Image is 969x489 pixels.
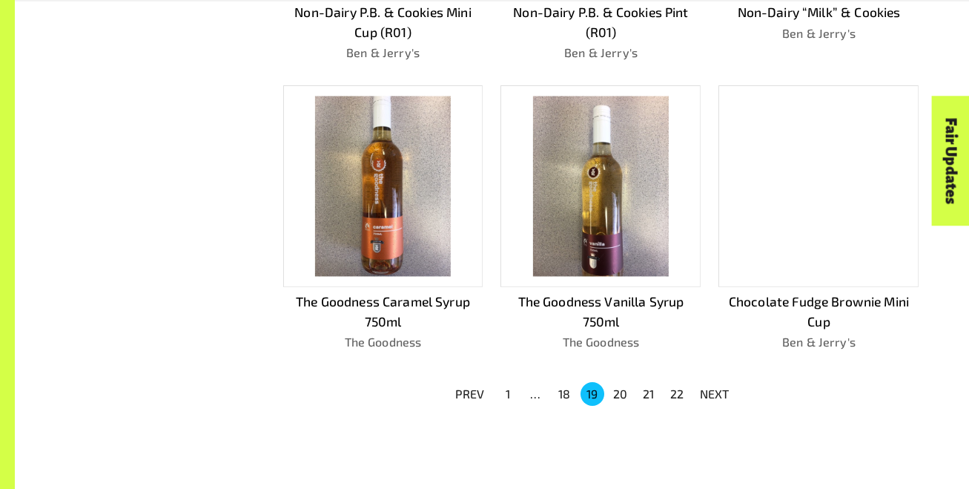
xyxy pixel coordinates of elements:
a: The Goodness Vanilla Syrup 750mlThe Goodness [500,85,701,351]
nav: pagination navigation [446,381,738,407]
p: Ben & Jerry's [718,333,919,351]
button: Go to page 21 [637,382,661,406]
p: Non-Dairy “Milk” & Cookies [718,3,919,22]
p: NEXT [700,385,730,403]
p: Non-Dairy P.B. & Cookies Mini Cup (R01) [283,3,483,42]
button: PREV [446,381,494,407]
p: Chocolate Fudge Brownie Mini Cup [718,292,919,332]
p: The Goodness Vanilla Syrup 750ml [500,292,701,332]
p: The Goodness Caramel Syrup 750ml [283,292,483,332]
p: The Goodness [283,333,483,351]
p: PREV [455,385,485,403]
a: Chocolate Fudge Brownie Mini CupBen & Jerry's [718,85,919,351]
button: Go to page 20 [609,382,632,406]
p: The Goodness [500,333,701,351]
button: Go to page 1 [496,382,520,406]
p: Ben & Jerry's [718,24,919,42]
p: Non-Dairy P.B. & Cookies Pint (R01) [500,3,701,42]
button: NEXT [691,381,738,407]
button: Go to page 22 [665,382,689,406]
p: Ben & Jerry's [500,44,701,62]
button: Go to page 18 [552,382,576,406]
div: … [524,385,548,403]
a: The Goodness Caramel Syrup 750mlThe Goodness [283,85,483,351]
p: Ben & Jerry's [283,44,483,62]
button: page 19 [581,382,604,406]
